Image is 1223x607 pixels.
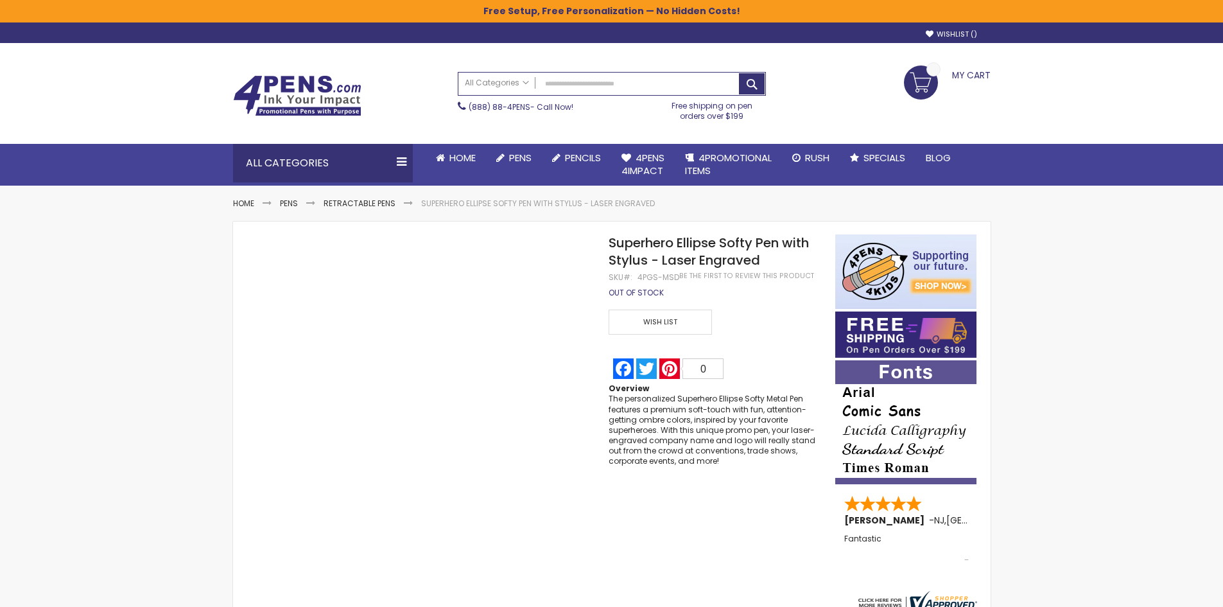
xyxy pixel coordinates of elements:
span: All Categories [465,78,529,88]
div: 4PGS-MSD [638,272,679,283]
span: 0 [700,364,706,374]
img: font-personalization-examples [835,360,976,484]
span: Blog [926,151,951,164]
span: Superhero Ellipse Softy Pen with Stylus - Laser Engraved [609,234,809,269]
div: The personalized Superhero Ellipse Softy Metal Pen features a premium soft-touch with fun, attent... [609,394,822,466]
span: Pens [509,151,532,164]
span: Wish List [609,310,711,335]
li: Superhero Ellipse Softy Pen with Stylus - Laser Engraved [421,198,655,209]
div: All Categories [233,144,413,182]
a: Retractable Pens [324,198,395,209]
a: Be the first to review this product [679,271,814,281]
a: Home [233,198,254,209]
a: Rush [782,144,840,172]
span: [PERSON_NAME] [844,514,929,527]
a: Wish List [609,310,715,335]
a: All Categories [458,73,535,94]
span: Pencils [565,151,601,164]
a: Twitter [635,358,658,379]
span: Home [449,151,476,164]
a: 4Pens4impact [611,144,675,186]
a: Pens [280,198,298,209]
span: Out of stock [609,287,664,298]
span: - Call Now! [469,101,573,112]
a: Home [426,144,486,172]
span: - , [929,514,1041,527]
a: 4PROMOTIONALITEMS [675,144,782,186]
a: Pinterest0 [658,358,725,379]
img: 4pens 4 kids [835,234,976,309]
strong: Overview [609,383,649,394]
a: Specials [840,144,915,172]
span: NJ [934,514,944,527]
img: Free shipping on orders over $199 [835,312,976,358]
div: Fantastic [844,534,969,562]
a: Blog [915,144,961,172]
span: 4Pens 4impact [621,151,664,177]
a: Wishlist [926,30,977,39]
a: Pens [486,144,542,172]
a: Facebook [612,358,635,379]
a: (888) 88-4PENS [469,101,530,112]
span: [GEOGRAPHIC_DATA] [946,514,1041,527]
div: Availability [609,288,664,298]
img: 4Pens Custom Pens and Promotional Products [233,75,361,116]
span: 4PROMOTIONAL ITEMS [685,151,772,177]
span: Specials [863,151,905,164]
a: Pencils [542,144,611,172]
strong: SKU [609,272,632,283]
span: Rush [805,151,829,164]
div: Free shipping on pen orders over $199 [658,96,766,121]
